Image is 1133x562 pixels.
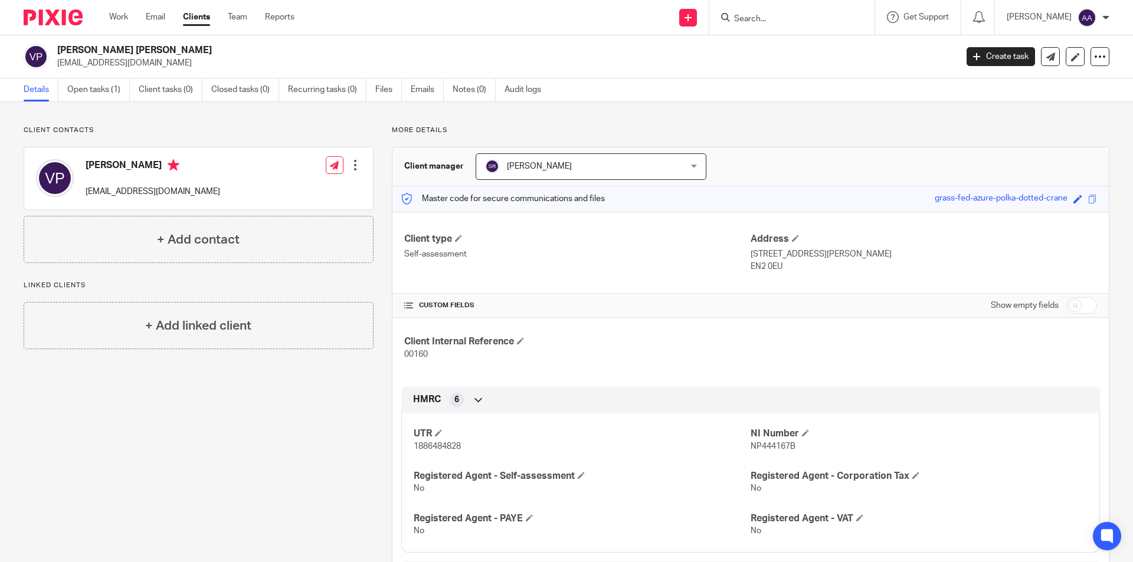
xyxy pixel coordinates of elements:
span: [PERSON_NAME] [507,162,572,170]
h4: Registered Agent - VAT [751,512,1088,525]
i: Primary [168,159,179,171]
a: Files [375,78,402,101]
a: Closed tasks (0) [211,78,279,101]
span: NP444167B [751,442,795,451]
h3: Client manager [404,160,464,172]
img: Pixie [24,9,83,25]
p: [EMAIL_ADDRESS][DOMAIN_NAME] [57,57,949,69]
span: 6 [454,394,459,406]
h4: NI Number [751,428,1088,440]
h4: CUSTOM FIELDS [404,301,751,310]
p: [STREET_ADDRESS][PERSON_NAME] [751,248,1097,260]
label: Show empty fields [991,300,1059,311]
a: Email [146,11,165,23]
p: [PERSON_NAME] [1007,11,1072,23]
h4: Client Internal Reference [404,336,751,348]
h4: + Add contact [157,231,240,249]
a: Emails [411,78,444,101]
span: Get Support [903,13,949,21]
span: 00160 [404,350,428,359]
h4: Registered Agent - Corporation Tax [751,470,1088,482]
span: No [751,527,761,535]
p: Client contacts [24,126,374,135]
span: No [414,527,424,535]
img: svg%3E [24,44,48,69]
p: EN2 0EU [751,261,1097,272]
span: No [414,484,424,492]
a: Notes (0) [453,78,496,101]
p: More details [392,126,1109,135]
h4: Registered Agent - PAYE [414,512,751,525]
a: Work [109,11,128,23]
h4: UTR [414,428,751,440]
h4: Address [751,233,1097,245]
p: [EMAIL_ADDRESS][DOMAIN_NAME] [86,186,220,198]
h4: Registered Agent - Self-assessment [414,470,751,482]
span: HMRC [413,393,441,406]
h4: + Add linked client [145,317,251,335]
h4: [PERSON_NAME] [86,159,220,174]
h4: Client type [404,233,751,245]
span: No [751,484,761,492]
p: Self-assessment [404,248,751,260]
p: Master code for secure communications and files [401,193,605,205]
a: Team [228,11,247,23]
a: Open tasks (1) [67,78,130,101]
a: Clients [183,11,210,23]
input: Search [733,14,839,25]
a: Recurring tasks (0) [288,78,366,101]
span: 1886484828 [414,442,461,451]
img: svg%3E [36,159,74,197]
a: Client tasks (0) [139,78,202,101]
h2: [PERSON_NAME] [PERSON_NAME] [57,44,771,57]
a: Audit logs [505,78,550,101]
a: Reports [265,11,294,23]
img: svg%3E [1078,8,1096,27]
a: Create task [967,47,1035,66]
p: Linked clients [24,281,374,290]
a: Details [24,78,58,101]
img: svg%3E [485,159,499,173]
div: grass-fed-azure-polka-dotted-crane [935,192,1067,206]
